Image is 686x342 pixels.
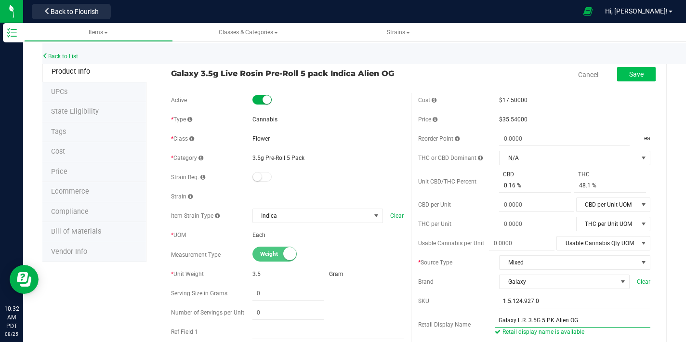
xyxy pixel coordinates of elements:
span: Galaxy 3.5g Live Rosin Pre-Roll 5 pack Indica Alien OG [171,67,404,79]
span: Cost [51,147,65,156]
span: Strains [387,29,410,36]
span: UOM [171,232,186,238]
span: Each [252,232,265,238]
span: select [638,151,650,165]
span: Clear [390,211,404,220]
input: 0 [252,306,324,319]
span: Open Ecommerce Menu [577,2,599,21]
span: ea [644,132,650,146]
span: Serving Size in Grams [171,290,227,297]
span: select [638,198,650,211]
span: select [638,217,650,231]
span: Flower [252,135,270,142]
span: Strain Req. [171,174,205,181]
input: 48.1 % [574,179,646,192]
span: Type [171,116,192,123]
span: Back to Flourish [51,8,99,15]
span: Usable Cannabis Qty UOM [557,237,638,250]
span: Class [171,135,194,142]
span: $35.54000 [499,116,528,123]
a: Back to List [42,53,78,60]
span: Ref Field 1 [171,329,198,335]
iframe: Resource center [10,265,39,294]
input: 0.0000 [499,198,573,211]
inline-svg: Inventory [7,28,17,38]
span: Strain [171,193,193,200]
span: CBD [499,170,518,179]
span: Vendor Info [51,248,87,256]
span: Category [171,155,203,161]
span: $17.50000 [499,97,528,104]
span: Retail display name is available [495,329,585,335]
span: Ecommerce [51,187,89,196]
button: Save [617,67,656,81]
span: 3.5 [252,271,261,277]
span: Bill of Materials [51,227,101,236]
span: Product Info [52,67,90,76]
span: Weight [260,247,303,261]
span: Item Strain Type [171,212,220,219]
span: Classes & Categories [219,29,278,36]
span: Tag [51,88,67,96]
span: Tag [51,128,66,136]
span: Cannabis [252,116,277,123]
span: Unit Weight [171,271,204,277]
span: Indica [253,209,370,223]
span: Source Type [418,259,452,266]
p: 08/25 [4,330,19,338]
span: select [638,256,650,269]
span: THC per Unit UOM [577,217,638,231]
span: Active [171,97,187,104]
span: Retail Display Name [418,321,471,328]
button: Back to Flourish [32,4,111,19]
span: 3.5g Pre-Roll 5 Pack [252,155,304,161]
span: Hi, [PERSON_NAME]! [605,7,668,15]
span: Price [51,168,67,176]
input: 0.0000 [499,132,630,145]
span: Compliance [51,208,89,216]
span: Mixed [500,256,638,269]
span: THC per Unit [418,221,451,227]
span: select [638,237,650,250]
input: 0.0000 [489,237,554,250]
span: Gram [329,271,343,277]
span: Usable Cannabis per Unit [418,240,484,247]
span: Price [418,116,437,123]
span: Tag [51,107,99,116]
a: Cancel [578,70,598,79]
span: THC or CBD Dominant [418,155,483,161]
span: SKU [418,298,429,304]
span: CBD per Unit [418,201,451,208]
p: 10:32 AM PDT [4,304,19,330]
span: Measurement Type [171,251,221,258]
span: Items [89,29,108,36]
span: Unit CBD/THC Percent [418,178,476,185]
span: CBD per Unit UOM [577,198,638,211]
span: Brand [418,278,434,285]
span: Save [629,70,644,78]
span: N/A [500,151,638,165]
span: Galaxy [500,275,617,289]
span: Reorder Point [418,135,460,142]
span: Number of Servings per Unit [171,309,244,316]
input: 0.16 % [499,179,571,192]
span: Clear [637,277,650,286]
span: Cost [418,97,436,104]
input: 0.0000 [499,217,573,231]
span: THC [574,170,594,179]
input: 0 [252,287,324,300]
